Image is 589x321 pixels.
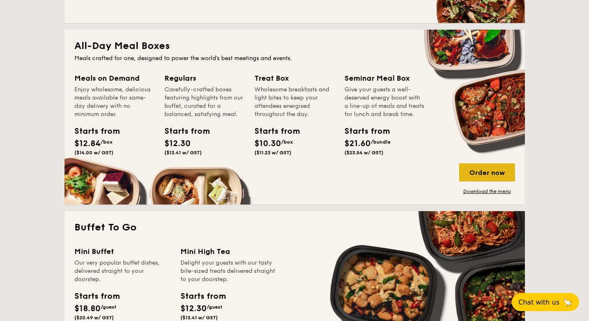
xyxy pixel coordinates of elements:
div: Order now [459,163,515,181]
div: Seminar Meal Box [344,72,425,84]
span: 🦙 [563,298,573,307]
span: /box [281,139,293,145]
span: $12.30 [164,139,191,149]
div: Starts from [74,125,111,137]
span: /bundle [371,139,390,145]
span: /box [101,139,113,145]
span: ($13.41 w/ GST) [164,150,202,156]
div: Meals crafted for one, designed to power the world's best meetings and events. [74,54,515,63]
span: Chat with us [518,298,559,306]
span: $12.30 [180,304,207,314]
h2: Buffet To Go [74,221,515,234]
span: $18.80 [74,304,101,314]
div: Our very popular buffet dishes, delivered straight to your doorstep. [74,259,171,284]
div: Regulars [164,72,245,84]
span: ($11.23 w/ GST) [254,150,291,156]
h2: All-Day Meal Boxes [74,40,515,53]
span: $10.30 [254,139,281,149]
span: $12.84 [74,139,101,149]
div: Starts from [74,290,119,302]
div: Starts from [164,125,201,137]
div: Starts from [254,125,291,137]
span: /guest [101,304,116,310]
div: Mini Buffet [74,246,171,257]
div: Mini High Tea [180,246,277,257]
div: Carefully-crafted boxes featuring highlights from our buffet, curated for a balanced, satisfying ... [164,86,245,119]
div: Starts from [180,290,225,302]
div: Starts from [344,125,381,137]
span: ($20.49 w/ GST) [74,315,114,321]
button: Chat with us🦙 [512,293,579,311]
a: Download the menu [459,188,515,195]
div: Enjoy wholesome, delicious meals available for same-day delivery with no minimum order. [74,86,155,119]
div: Give your guests a well-deserved energy boost with a line-up of meals and treats for lunch and br... [344,86,425,119]
span: $21.60 [344,139,371,149]
div: Wholesome breakfasts and light bites to keep your attendees energised throughout the day. [254,86,335,119]
div: Treat Box [254,72,335,84]
div: Delight your guests with our tasty bite-sized treats delivered straight to your doorstep. [180,259,277,284]
span: /guest [207,304,222,310]
span: ($23.54 w/ GST) [344,150,383,156]
span: ($14.00 w/ GST) [74,150,113,156]
div: Meals on Demand [74,72,155,84]
span: ($13.41 w/ GST) [180,315,218,321]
